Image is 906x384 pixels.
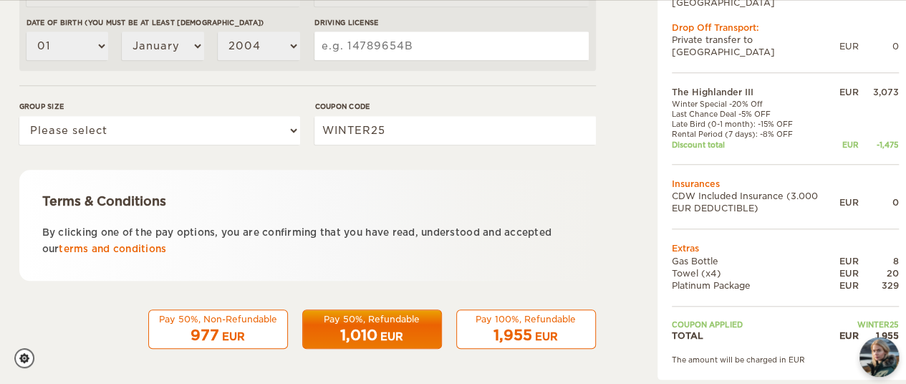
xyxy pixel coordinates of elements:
[672,279,839,292] td: Platinum Package
[314,101,595,112] label: Coupon code
[191,327,219,344] span: 977
[672,109,839,119] td: Last Chance Deal -5% OFF
[672,242,899,254] td: Extras
[158,313,279,325] div: Pay 50%, Non-Refundable
[672,255,839,267] td: Gas Bottle
[535,330,558,344] div: EUR
[839,320,899,330] td: WINTER25
[314,32,588,60] input: e.g. 14789654B
[312,313,433,325] div: Pay 50%, Refundable
[859,267,899,279] div: 20
[14,348,44,368] a: Cookie settings
[672,34,839,58] td: Private transfer to [GEOGRAPHIC_DATA]
[672,330,839,342] td: TOTAL
[859,337,899,377] button: chat-button
[859,337,899,377] img: Freyja at Cozy Campers
[839,255,859,267] div: EUR
[672,129,839,139] td: Rental Period (7 days): -8% OFF
[672,140,839,150] td: Discount total
[456,309,596,350] button: Pay 100%, Refundable 1,955 EUR
[672,178,899,190] td: Insurances
[859,40,899,52] div: 0
[859,196,899,208] div: 0
[42,224,573,258] p: By clicking one of the pay options, you are confirming that you have read, understood and accepte...
[859,140,899,150] div: -1,475
[839,40,859,52] div: EUR
[672,21,899,34] div: Drop Off Transport:
[839,196,859,208] div: EUR
[859,86,899,98] div: 3,073
[26,17,300,28] label: Date of birth (You must be at least [DEMOGRAPHIC_DATA])
[493,327,532,344] span: 1,955
[672,119,839,129] td: Late Bird (0-1 month): -15% OFF
[59,244,166,254] a: terms and conditions
[672,99,839,109] td: Winter Special -20% Off
[314,17,588,28] label: Driving License
[672,190,839,214] td: CDW Included Insurance (3.000 EUR DEDUCTIBLE)
[859,255,899,267] div: 8
[839,330,859,342] div: EUR
[839,279,859,292] div: EUR
[859,330,899,342] div: 1,955
[672,355,899,365] div: The amount will be charged in EUR
[380,330,403,344] div: EUR
[672,86,839,98] td: The Highlander III
[340,327,377,344] span: 1,010
[19,101,300,112] label: Group size
[672,320,839,330] td: Coupon applied
[42,193,573,210] div: Terms & Conditions
[839,86,859,98] div: EUR
[839,140,859,150] div: EUR
[839,267,859,279] div: EUR
[672,267,839,279] td: Towel (x4)
[859,279,899,292] div: 329
[302,309,442,350] button: Pay 50%, Refundable 1,010 EUR
[222,330,245,344] div: EUR
[466,313,587,325] div: Pay 100%, Refundable
[148,309,288,350] button: Pay 50%, Non-Refundable 977 EUR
